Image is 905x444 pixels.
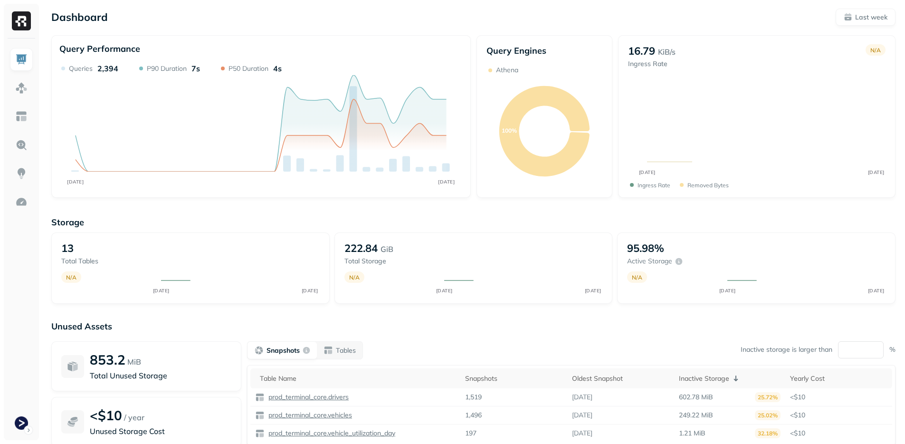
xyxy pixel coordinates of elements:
tspan: [DATE] [584,288,601,294]
p: N/A [349,274,360,281]
img: Insights [15,167,28,180]
p: 32.18% [755,428,781,438]
p: Athena [496,66,518,75]
button: Last week [836,9,895,26]
p: 197 [465,429,476,438]
p: prod_terminal_core.drivers [267,393,349,402]
p: Active storage [627,257,672,266]
p: [DATE] [572,393,592,402]
p: 95.98% [627,241,664,255]
p: 25.72% [755,392,781,402]
p: 13 [61,241,74,255]
tspan: [DATE] [867,169,884,175]
p: [DATE] [572,411,592,420]
img: Optimization [15,196,28,208]
p: Last week [855,13,887,22]
p: Ingress Rate [638,182,670,189]
p: MiB [127,356,141,367]
tspan: [DATE] [436,288,452,294]
p: 249.22 MiB [679,411,713,420]
p: Snapshots [267,346,300,355]
p: % [889,345,895,354]
div: Snapshots [465,374,562,383]
tspan: [DATE] [67,179,84,184]
p: <$10 [90,407,122,424]
img: Assets [15,82,28,94]
img: table [255,393,265,402]
div: Yearly Cost [790,374,887,383]
img: table [255,411,265,420]
tspan: [DATE] [638,169,655,175]
tspan: [DATE] [438,179,455,184]
p: Total Unused Storage [90,370,231,381]
p: 25.02% [755,410,781,420]
p: prod_terminal_core.vehicles [267,411,352,420]
p: [DATE] [572,429,592,438]
p: 602.78 MiB [679,393,713,402]
p: Tables [336,346,356,355]
p: N/A [66,274,76,281]
tspan: [DATE] [302,288,318,294]
text: 100% [501,127,516,134]
p: 7s [191,64,200,73]
p: Total tables [61,257,152,266]
p: Query Performance [59,43,140,54]
p: Dashboard [51,10,108,24]
p: GiB [381,243,393,255]
img: Dashboard [15,53,28,66]
p: Removed bytes [687,182,729,189]
img: Ryft [12,11,31,30]
p: N/A [632,274,642,281]
p: Ingress Rate [628,59,676,68]
p: Query Engines [486,45,602,56]
p: P50 Duration [229,64,268,73]
p: 16.79 [628,44,655,58]
tspan: [DATE] [719,288,735,294]
a: prod_terminal_core.drivers [265,393,349,402]
p: prod_terminal_core.vehicle_utilization_day [267,429,395,438]
p: N/A [870,47,881,54]
p: 1,519 [465,393,482,402]
div: Oldest Snapshot [572,374,669,383]
p: 1.21 MiB [679,429,705,438]
a: prod_terminal_core.vehicle_utilization_day [265,429,395,438]
img: Asset Explorer [15,110,28,123]
p: 853.2 [90,351,125,368]
tspan: [DATE] [867,288,884,294]
p: KiB/s [658,46,676,58]
div: Table Name [260,374,456,383]
p: <$10 [790,411,887,420]
a: prod_terminal_core.vehicles [265,411,352,420]
p: 2,394 [97,64,118,73]
p: 222.84 [344,241,378,255]
p: Inactive storage is larger than [741,345,832,354]
p: Inactive Storage [679,374,729,383]
img: Query Explorer [15,139,28,151]
p: <$10 [790,393,887,402]
p: / year [124,412,144,423]
p: Queries [69,64,93,73]
p: <$10 [790,429,887,438]
p: 1,496 [465,411,482,420]
img: Terminal [15,416,28,430]
p: P90 Duration [147,64,187,73]
p: Unused Assets [51,321,895,332]
p: Total storage [344,257,435,266]
p: Storage [51,217,895,228]
img: table [255,429,265,438]
tspan: [DATE] [153,288,170,294]
p: 4s [273,64,282,73]
p: Unused Storage Cost [90,425,231,437]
